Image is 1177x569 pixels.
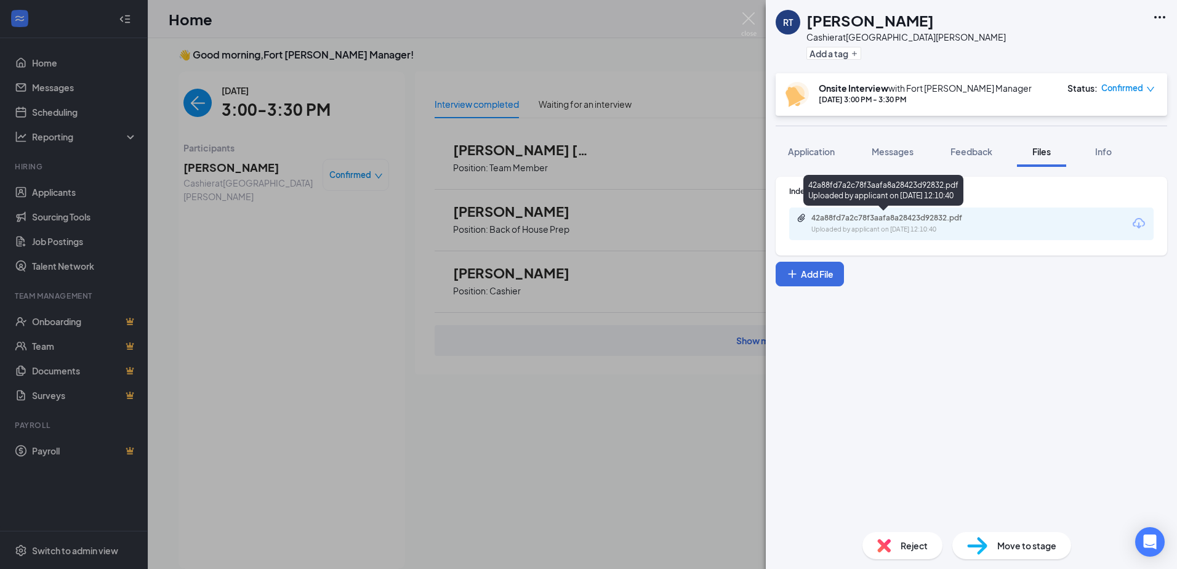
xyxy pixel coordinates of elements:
[783,16,793,28] div: RT
[1152,10,1167,25] svg: Ellipses
[788,146,835,157] span: Application
[851,50,858,57] svg: Plus
[789,186,1154,196] div: Indeed Resume
[803,175,963,206] div: 42a88fd7a2c78f3aafa8a28423d92832.pdf Uploaded by applicant on [DATE] 12:10:40
[819,83,888,94] b: Onsite Interview
[1135,527,1165,557] div: Open Intercom Messenger
[797,213,806,223] svg: Paperclip
[806,10,934,31] h1: [PERSON_NAME]
[950,146,992,157] span: Feedback
[997,539,1056,552] span: Move to stage
[1032,146,1051,157] span: Files
[806,31,1006,43] div: Cashier at [GEOGRAPHIC_DATA][PERSON_NAME]
[1131,216,1146,231] svg: Download
[819,94,1032,105] div: [DATE] 3:00 PM - 3:30 PM
[806,47,861,60] button: PlusAdd a tag
[819,82,1032,94] div: with Fort [PERSON_NAME] Manager
[786,268,798,280] svg: Plus
[776,262,844,286] button: Add FilePlus
[872,146,914,157] span: Messages
[1146,85,1155,94] span: down
[1067,82,1098,94] div: Status :
[901,539,928,552] span: Reject
[797,213,996,235] a: Paperclip42a88fd7a2c78f3aafa8a28423d92832.pdfUploaded by applicant on [DATE] 12:10:40
[1101,82,1143,94] span: Confirmed
[811,225,996,235] div: Uploaded by applicant on [DATE] 12:10:40
[811,213,984,223] div: 42a88fd7a2c78f3aafa8a28423d92832.pdf
[1095,146,1112,157] span: Info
